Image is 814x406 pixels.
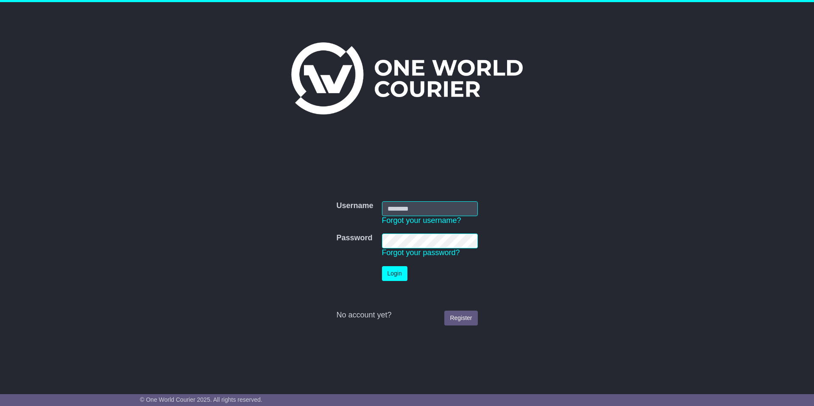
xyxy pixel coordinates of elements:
span: © One World Courier 2025. All rights reserved. [140,396,262,403]
a: Register [444,311,477,325]
label: Password [336,234,372,243]
div: No account yet? [336,311,477,320]
label: Username [336,201,373,211]
a: Forgot your password? [382,248,460,257]
a: Forgot your username? [382,216,461,225]
button: Login [382,266,407,281]
img: One World [291,42,523,114]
